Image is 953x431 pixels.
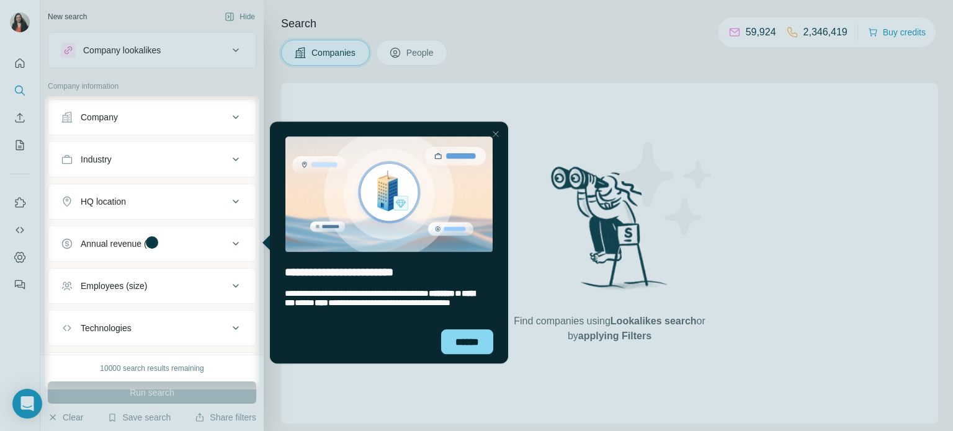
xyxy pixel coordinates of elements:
[100,363,204,374] div: 10000 search results remaining
[48,102,256,132] button: Company
[48,144,256,174] button: Industry
[81,238,154,250] div: Annual revenue ($)
[81,195,126,208] div: HQ location
[81,111,118,123] div: Company
[48,229,256,259] button: Annual revenue ($)
[259,119,511,366] iframe: Tooltip
[48,271,256,301] button: Employees (size)
[48,187,256,216] button: HQ location
[48,313,256,343] button: Technologies
[81,322,132,334] div: Technologies
[81,153,112,166] div: Industry
[81,280,147,292] div: Employees (size)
